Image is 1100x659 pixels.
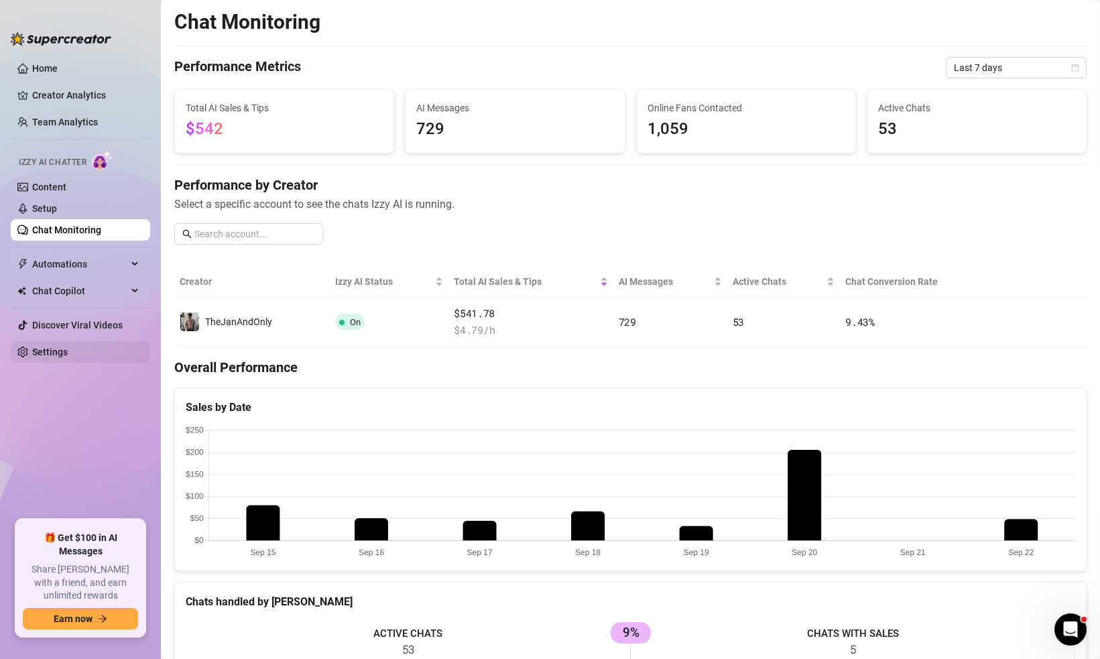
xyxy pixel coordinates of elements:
span: Active Chats [733,274,824,289]
a: Home [32,63,58,74]
a: Content [32,182,66,192]
span: $542 [186,119,223,138]
span: $ 4.79 /h [454,322,607,339]
input: Search account... [194,227,315,241]
th: Total AI Sales & Tips [448,266,613,298]
span: Earn now [54,613,93,624]
th: Izzy AI Status [330,266,449,298]
a: Settings [32,347,68,357]
a: Chat Monitoring [32,225,101,235]
span: AI Messages [416,101,613,115]
span: calendar [1071,64,1079,72]
span: Online Fans Contacted [648,101,845,115]
div: Sales by Date [186,399,1075,416]
span: Total AI Sales & Tips [454,274,597,289]
span: Active Chats [878,101,1075,115]
span: On [350,317,361,327]
span: TheJanAndOnly [205,316,272,327]
span: Share [PERSON_NAME] with a friend, and earn unlimited rewards [23,563,138,603]
span: 1,059 [648,117,845,142]
span: AI Messages [619,274,711,289]
span: thunderbolt [17,259,28,269]
span: Total AI Sales & Tips [186,101,383,115]
span: 🎁 Get $100 in AI Messages [23,532,138,558]
img: logo-BBDzfeDw.svg [11,32,111,46]
span: 729 [619,315,636,328]
span: $541.78 [454,306,607,322]
span: Last 7 days [954,58,1079,78]
th: Active Chats [727,266,841,298]
iframe: Intercom live chat [1054,613,1087,646]
img: Chat Copilot [17,286,26,296]
span: Izzy AI Status [335,274,433,289]
a: Creator Analytics [32,84,139,106]
div: Chats handled by [PERSON_NAME] [186,593,1075,610]
th: Chat Conversion Rate [840,266,995,298]
span: Select a specific account to see the chats Izzy AI is running. [174,196,1087,213]
span: 729 [416,117,613,142]
a: Discover Viral Videos [32,320,123,331]
span: 53 [733,315,744,328]
button: Earn nowarrow-right [23,608,138,630]
span: 9.43 % [845,315,875,328]
th: AI Messages [613,266,727,298]
img: TheJanAndOnly [180,312,199,331]
a: Team Analytics [32,117,98,127]
h4: Performance by Creator [174,176,1087,194]
h2: Chat Monitoring [174,9,320,35]
span: search [182,229,192,239]
span: Izzy AI Chatter [19,156,86,169]
span: 53 [878,117,1075,142]
span: Chat Copilot [32,280,127,302]
span: Automations [32,253,127,275]
h4: Overall Performance [174,358,1087,377]
img: AI Chatter [92,151,113,170]
span: arrow-right [98,614,107,623]
h4: Performance Metrics [174,57,301,78]
th: Creator [174,266,330,298]
a: Setup [32,203,57,214]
